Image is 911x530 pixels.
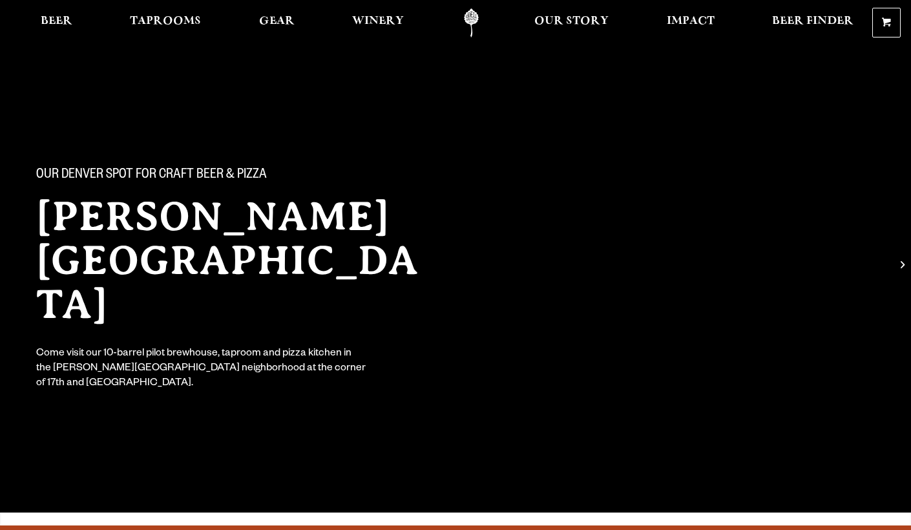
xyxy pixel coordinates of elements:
a: Gear [251,8,303,37]
span: Beer Finder [772,16,853,26]
a: Odell Home [447,8,496,37]
span: Impact [667,16,715,26]
span: Beer [41,16,72,26]
a: Beer Finder [764,8,862,37]
span: Gear [259,16,295,26]
span: Winery [352,16,404,26]
span: Our Denver spot for craft beer & pizza [36,167,267,184]
a: Our Story [526,8,617,37]
a: Impact [658,8,723,37]
a: Taprooms [121,8,209,37]
h2: [PERSON_NAME][GEOGRAPHIC_DATA] [36,195,439,326]
span: Our Story [534,16,609,26]
span: Taprooms [130,16,201,26]
div: Come visit our 10-barrel pilot brewhouse, taproom and pizza kitchen in the [PERSON_NAME][GEOGRAPH... [36,347,367,392]
a: Winery [344,8,412,37]
a: Beer [32,8,81,37]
